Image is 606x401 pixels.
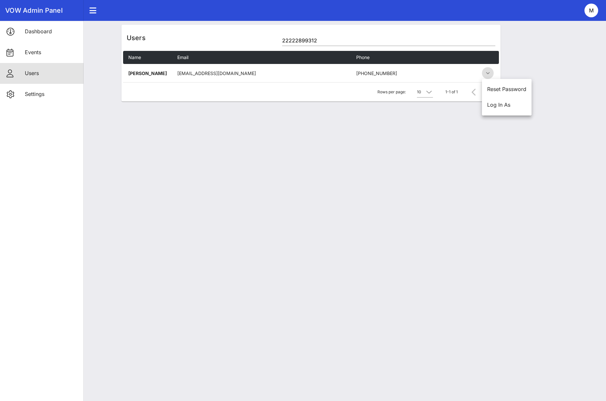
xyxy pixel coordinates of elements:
td: [PERSON_NAME] [123,64,172,82]
td: [PHONE_NUMBER] [351,64,454,82]
div: Users [25,70,78,76]
td: [EMAIL_ADDRESS][DOMAIN_NAME] [172,64,351,82]
div: 10Rows per page: [417,87,433,97]
div: Reset Password [487,86,526,92]
div: M [584,4,598,17]
span: Email [177,54,188,60]
div: VOW Admin Panel [5,7,78,14]
div: Dashboard [25,28,78,35]
div: 1-1 of 1 [445,89,458,95]
span: Phone [356,54,370,60]
span: Name [128,54,141,60]
div: Users [121,25,501,51]
th: Phone [351,51,454,64]
th: Name [123,51,172,64]
div: Rows per page: [377,83,433,101]
div: Log In As [487,102,526,108]
th: Email [172,51,351,64]
div: 10 [417,89,421,95]
div: Events [25,49,78,55]
div: Settings [25,91,78,97]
